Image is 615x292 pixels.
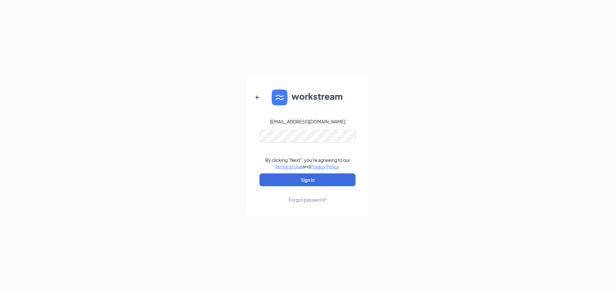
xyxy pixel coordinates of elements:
[289,196,327,203] div: Forgot password?
[275,163,302,169] a: Terms of Use
[270,118,345,125] div: [EMAIL_ADDRESS][DOMAIN_NAME]
[254,94,261,101] svg: ArrowLeftNew
[259,173,356,186] button: Sign In
[265,157,350,170] div: By clicking "Next", you're agreeing to our and .
[250,90,265,105] button: ArrowLeftNew
[289,186,327,203] a: Forgot password?
[310,163,339,169] a: Privacy Policy
[272,89,343,105] img: WS logo and Workstream text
